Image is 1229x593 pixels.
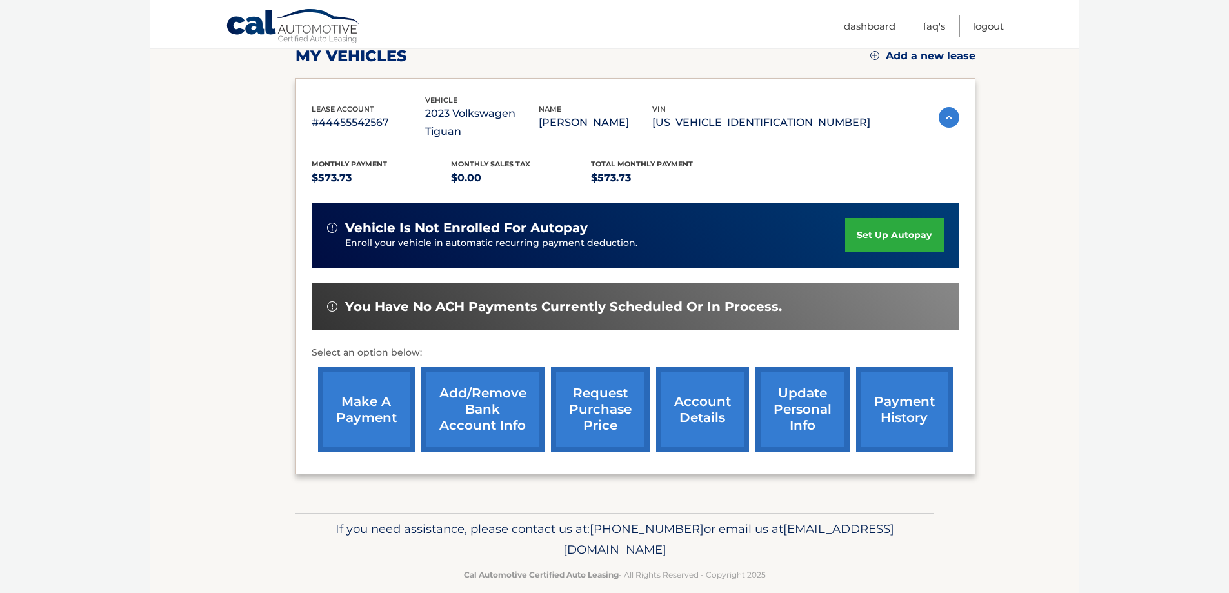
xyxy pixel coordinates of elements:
[755,367,850,452] a: update personal info
[345,220,588,236] span: vehicle is not enrolled for autopay
[539,114,652,132] p: [PERSON_NAME]
[652,105,666,114] span: vin
[304,568,926,581] p: - All Rights Reserved - Copyright 2025
[345,299,782,315] span: You have no ACH payments currently scheduled or in process.
[312,105,374,114] span: lease account
[451,159,530,168] span: Monthly sales Tax
[226,8,361,46] a: Cal Automotive
[451,169,591,187] p: $0.00
[939,107,959,128] img: accordion-active.svg
[327,301,337,312] img: alert-white.svg
[312,345,959,361] p: Select an option below:
[656,367,749,452] a: account details
[870,51,879,60] img: add.svg
[312,159,387,168] span: Monthly Payment
[551,367,650,452] a: request purchase price
[327,223,337,233] img: alert-white.svg
[870,50,975,63] a: Add a new lease
[312,169,452,187] p: $573.73
[590,521,704,536] span: [PHONE_NUMBER]
[856,367,953,452] a: payment history
[318,367,415,452] a: make a payment
[591,169,731,187] p: $573.73
[563,521,894,557] span: [EMAIL_ADDRESS][DOMAIN_NAME]
[539,105,561,114] span: name
[652,114,870,132] p: [US_VEHICLE_IDENTIFICATION_NUMBER]
[421,367,545,452] a: Add/Remove bank account info
[845,218,943,252] a: set up autopay
[304,519,926,560] p: If you need assistance, please contact us at: or email us at
[591,159,693,168] span: Total Monthly Payment
[464,570,619,579] strong: Cal Automotive Certified Auto Leasing
[844,15,895,37] a: Dashboard
[425,105,539,141] p: 2023 Volkswagen Tiguan
[425,95,457,105] span: vehicle
[312,114,425,132] p: #44455542567
[345,236,846,250] p: Enroll your vehicle in automatic recurring payment deduction.
[295,46,407,66] h2: my vehicles
[973,15,1004,37] a: Logout
[923,15,945,37] a: FAQ's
